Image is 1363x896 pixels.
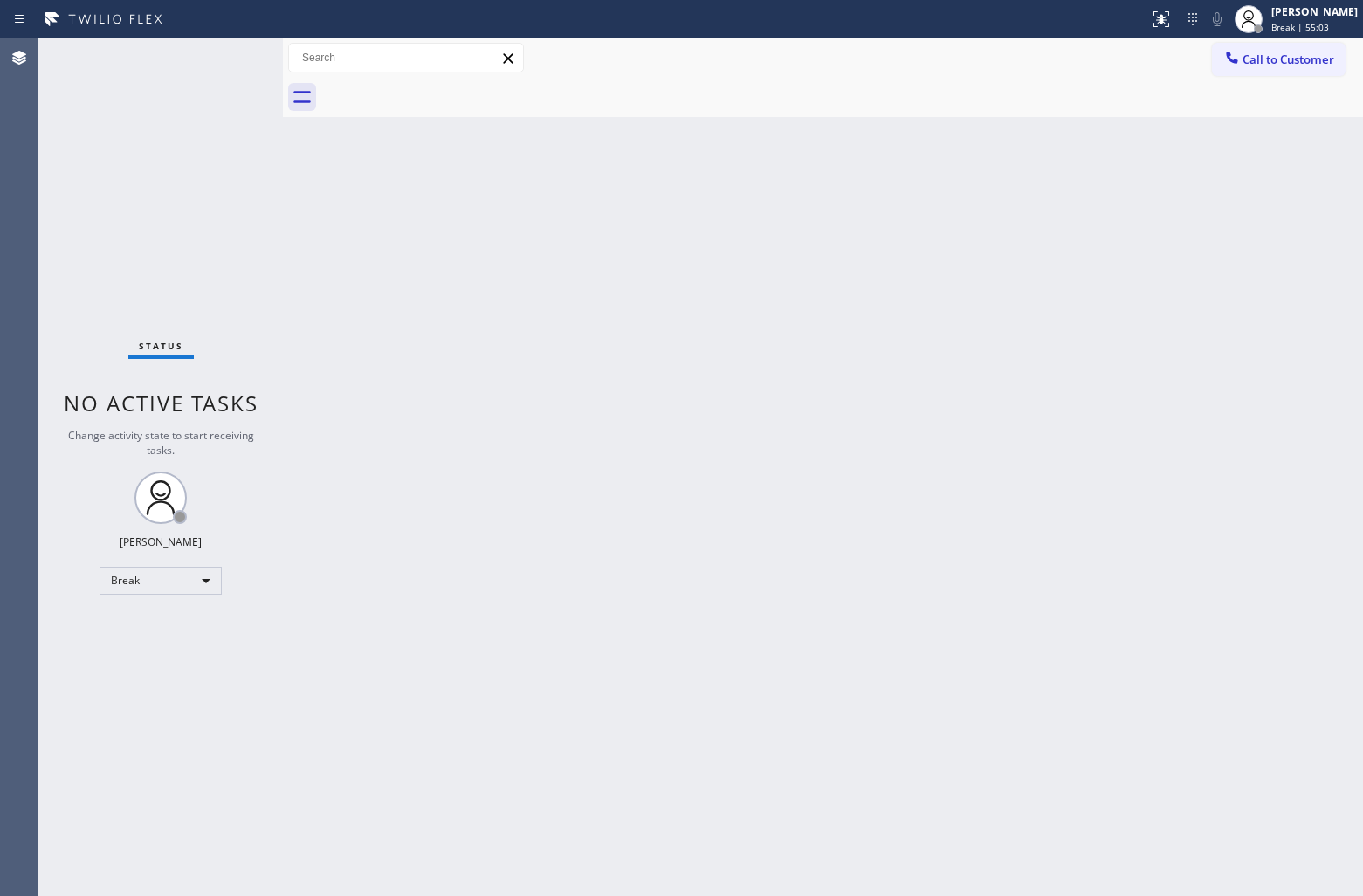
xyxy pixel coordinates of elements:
span: No active tasks [64,389,258,417]
div: [PERSON_NAME] [120,534,202,549]
button: Mute [1205,7,1229,31]
span: Call to Customer [1243,52,1334,67]
div: Break [100,567,222,595]
div: [PERSON_NAME] [1271,4,1358,19]
input: Search [289,44,523,72]
span: Break | 55:03 [1271,21,1329,33]
span: Status [139,340,183,352]
span: Change activity state to start receiving tasks. [68,428,254,458]
button: Call to Customer [1212,43,1346,76]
